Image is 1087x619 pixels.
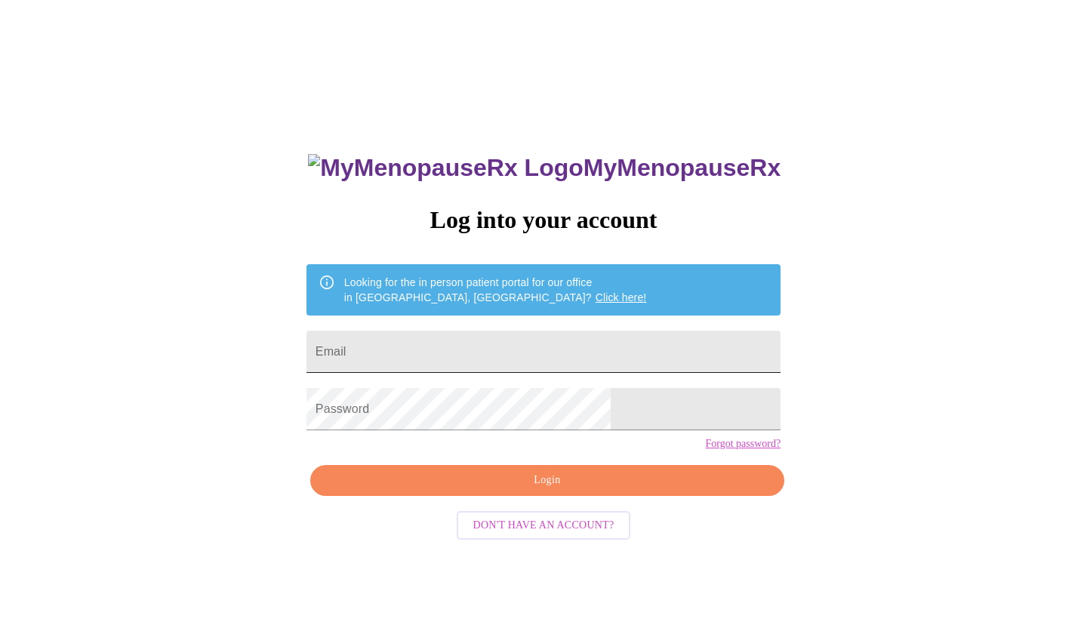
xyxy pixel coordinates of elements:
[705,438,781,450] a: Forgot password?
[596,291,647,303] a: Click here!
[344,269,647,311] div: Looking for the in person patient portal for our office in [GEOGRAPHIC_DATA], [GEOGRAPHIC_DATA]?
[306,206,781,234] h3: Log into your account
[473,516,614,535] span: Don't have an account?
[310,465,784,496] button: Login
[453,517,635,530] a: Don't have an account?
[308,154,781,182] h3: MyMenopauseRx
[328,471,767,490] span: Login
[308,154,583,182] img: MyMenopauseRx Logo
[457,511,631,540] button: Don't have an account?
